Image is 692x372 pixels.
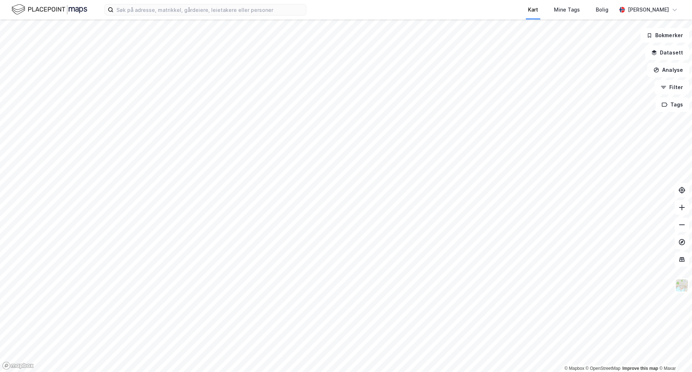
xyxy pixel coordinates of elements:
[675,279,689,292] img: Z
[2,362,34,370] a: Mapbox homepage
[554,5,580,14] div: Mine Tags
[656,337,692,372] iframe: Chat Widget
[596,5,608,14] div: Bolig
[12,3,87,16] img: logo.f888ab2527a4732fd821a326f86c7f29.svg
[656,337,692,372] div: Kontrollprogram for chat
[586,366,621,371] a: OpenStreetMap
[640,28,689,43] button: Bokmerker
[647,63,689,77] button: Analyse
[564,366,584,371] a: Mapbox
[655,80,689,95] button: Filter
[114,4,306,15] input: Søk på adresse, matrikkel, gårdeiere, leietakere eller personer
[622,366,658,371] a: Improve this map
[656,97,689,112] button: Tags
[628,5,669,14] div: [PERSON_NAME]
[645,45,689,60] button: Datasett
[528,5,538,14] div: Kart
